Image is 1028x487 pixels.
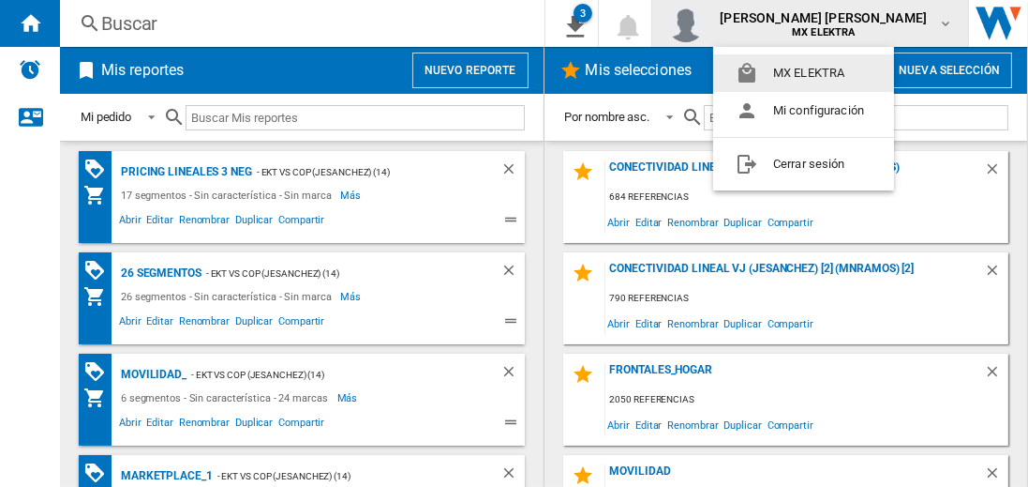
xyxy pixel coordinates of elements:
[713,92,894,129] button: Mi configuración
[713,145,894,183] button: Cerrar sesión
[713,54,894,92] button: MX ELEKTRA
